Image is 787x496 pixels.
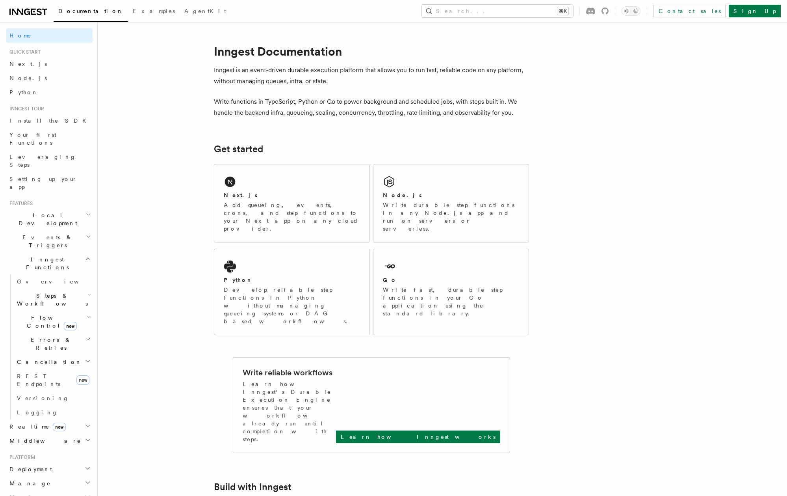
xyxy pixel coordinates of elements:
[9,75,47,81] span: Node.js
[383,201,519,233] p: Write durable step functions in any Node.js app and run on servers or serverless.
[336,431,500,443] a: Learn how Inngest works
[6,128,93,150] a: Your first Functions
[214,96,529,118] p: Write functions in TypeScript, Python or Go to power background and scheduled jobs, with steps bu...
[653,5,726,17] a: Contact sales
[14,391,93,405] a: Versioning
[373,249,529,335] a: GoWrite fast, durable step functions in your Go application using the standard library.
[557,7,568,15] kbd: ⌘K
[14,274,93,289] a: Overview
[214,249,370,335] a: PythonDevelop reliable step functions in Python without managing queueing systems or DAG based wo...
[6,252,93,274] button: Inngest Functions
[6,211,86,227] span: Local Development
[214,481,291,492] a: Build with Inngest
[9,132,56,146] span: Your first Functions
[6,255,85,271] span: Inngest Functions
[6,114,93,128] a: Install the SDK
[6,57,93,71] a: Next.js
[9,176,77,190] span: Setting up your app
[224,191,258,199] h2: Next.js
[14,355,93,369] button: Cancellation
[6,420,93,434] button: Realtimenew
[14,369,93,391] a: REST Endpointsnew
[17,409,58,416] span: Logging
[6,274,93,420] div: Inngest Functions
[54,2,128,22] a: Documentation
[14,336,85,352] span: Errors & Retries
[6,230,93,252] button: Events & Triggers
[383,286,519,317] p: Write fast, durable step functions in your Go application using the standard library.
[9,117,91,124] span: Install the SDK
[6,465,52,473] span: Deployment
[14,311,93,333] button: Flow Controlnew
[6,208,93,230] button: Local Development
[14,289,93,311] button: Steps & Workflows
[53,423,66,431] span: new
[64,322,77,330] span: new
[214,44,529,58] h1: Inngest Documentation
[6,150,93,172] a: Leveraging Steps
[133,8,175,14] span: Examples
[729,5,781,17] a: Sign Up
[422,5,573,17] button: Search...⌘K
[6,233,86,249] span: Events & Triggers
[14,333,93,355] button: Errors & Retries
[128,2,180,21] a: Examples
[9,154,76,168] span: Leveraging Steps
[383,276,397,284] h2: Go
[9,89,38,95] span: Python
[224,286,360,325] p: Develop reliable step functions in Python without managing queueing systems or DAG based workflows.
[214,144,263,155] a: Get started
[17,395,69,401] span: Versioning
[6,454,35,461] span: Platform
[14,405,93,420] a: Logging
[9,61,47,67] span: Next.js
[76,375,89,385] span: new
[184,8,226,14] span: AgentKit
[6,437,81,445] span: Middleware
[6,200,33,207] span: Features
[214,164,370,242] a: Next.jsAdd queueing, events, crons, and step functions to your Next app on any cloud provider.
[622,6,640,16] button: Toggle dark mode
[6,479,51,487] span: Manage
[180,2,231,21] a: AgentKit
[6,28,93,43] a: Home
[6,423,66,431] span: Realtime
[6,172,93,194] a: Setting up your app
[14,358,82,366] span: Cancellation
[9,32,32,39] span: Home
[17,373,60,387] span: REST Endpoints
[6,106,44,112] span: Inngest tour
[383,191,422,199] h2: Node.js
[224,201,360,233] p: Add queueing, events, crons, and step functions to your Next app on any cloud provider.
[243,380,336,443] p: Learn how Inngest's Durable Execution Engine ensures that your workflow already run until complet...
[224,276,253,284] h2: Python
[6,476,93,490] button: Manage
[6,85,93,99] a: Python
[14,314,87,330] span: Flow Control
[14,292,88,308] span: Steps & Workflows
[6,462,93,476] button: Deployment
[6,49,41,55] span: Quick start
[6,434,93,448] button: Middleware
[6,71,93,85] a: Node.js
[341,433,496,441] p: Learn how Inngest works
[373,164,529,242] a: Node.jsWrite durable step functions in any Node.js app and run on servers or serverless.
[214,65,529,87] p: Inngest is an event-driven durable execution platform that allows you to run fast, reliable code ...
[243,367,332,378] h2: Write reliable workflows
[17,278,98,285] span: Overview
[58,8,123,14] span: Documentation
